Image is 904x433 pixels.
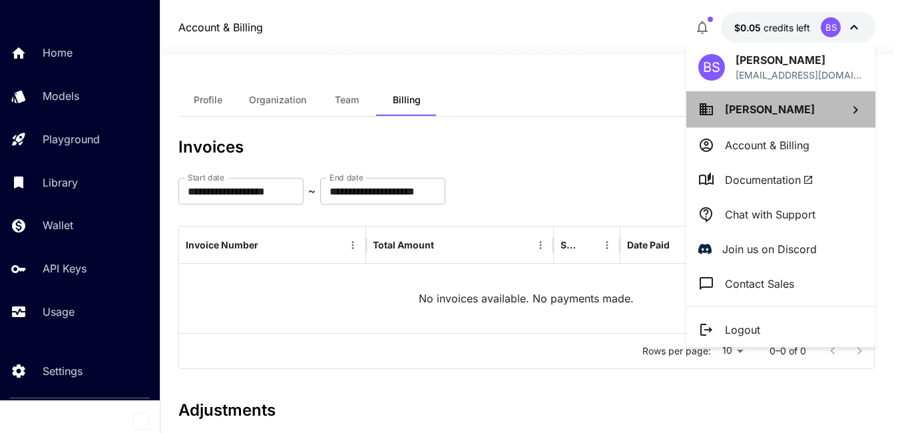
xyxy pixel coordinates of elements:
[725,207,815,222] p: Chat with Support
[736,68,863,82] p: [EMAIL_ADDRESS][DOMAIN_NAME]
[725,172,813,188] span: Documentation
[725,322,760,338] p: Logout
[725,103,815,116] span: [PERSON_NAME]
[722,241,817,257] p: Join us on Discord
[725,276,794,292] p: Contact Sales
[725,137,809,153] p: Account & Billing
[698,54,725,81] div: BS
[686,91,875,127] button: [PERSON_NAME]
[736,68,863,82] div: sckeepsakes@gmail.com
[736,52,863,68] p: [PERSON_NAME]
